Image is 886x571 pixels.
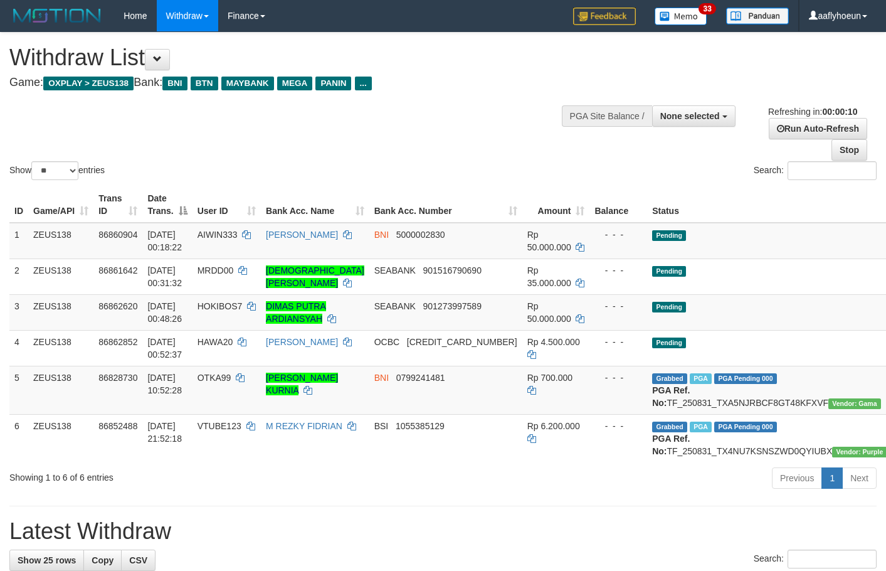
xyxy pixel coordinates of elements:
[690,422,712,432] span: Marked by aafsolysreylen
[28,259,93,294] td: ZEUS138
[527,337,580,347] span: Rp 4.500.000
[98,421,137,431] span: 86852488
[652,302,686,312] span: Pending
[396,373,445,383] span: Copy 0799241481 to clipboard
[98,373,137,383] span: 86828730
[754,550,877,568] label: Search:
[9,294,28,330] td: 3
[842,467,877,489] a: Next
[768,107,857,117] span: Refreshing in:
[369,187,522,223] th: Bank Acc. Number: activate to sort column ascending
[147,421,182,444] span: [DATE] 21:52:18
[714,373,777,384] span: PGA Pending
[93,187,142,223] th: Trans ID: activate to sort column ascending
[43,77,134,90] span: OXPLAY > ZEUS138
[374,421,389,431] span: BSI
[374,301,416,311] span: SEABANK
[652,385,690,408] b: PGA Ref. No:
[261,187,369,223] th: Bank Acc. Name: activate to sort column ascending
[396,421,445,431] span: Copy 1055385129 to clipboard
[121,550,156,571] a: CSV
[374,265,416,275] span: SEABANK
[652,434,690,456] b: PGA Ref. No:
[98,301,137,311] span: 86862620
[9,6,105,25] img: MOTION_logo.png
[147,373,182,395] span: [DATE] 10:52:28
[594,371,642,384] div: - - -
[423,265,482,275] span: Copy 901516790690 to clipboard
[562,105,652,127] div: PGA Site Balance /
[28,366,93,414] td: ZEUS138
[423,301,482,311] span: Copy 901273997589 to clipboard
[198,373,231,383] span: OTKA99
[147,301,182,324] span: [DATE] 00:48:26
[92,555,113,565] span: Copy
[9,259,28,294] td: 2
[652,338,686,348] span: Pending
[147,230,182,252] span: [DATE] 00:18:22
[396,230,445,240] span: Copy 5000002830 to clipboard
[594,264,642,277] div: - - -
[407,337,517,347] span: Copy 693817721717 to clipboard
[754,161,877,180] label: Search:
[198,337,233,347] span: HAWA20
[522,187,590,223] th: Amount: activate to sort column ascending
[355,77,372,90] span: ...
[162,77,187,90] span: BNI
[28,223,93,259] td: ZEUS138
[9,366,28,414] td: 5
[98,265,137,275] span: 86861642
[594,336,642,348] div: - - -
[198,265,234,275] span: MRDD00
[147,265,182,288] span: [DATE] 00:31:32
[573,8,636,25] img: Feedback.jpg
[828,398,881,409] span: Vendor URL: https://trx31.1velocity.biz
[266,265,364,288] a: [DEMOGRAPHIC_DATA][PERSON_NAME]
[28,330,93,366] td: ZEUS138
[83,550,122,571] a: Copy
[142,187,192,223] th: Date Trans.: activate to sort column descending
[221,77,274,90] span: MAYBANK
[652,266,686,277] span: Pending
[277,77,313,90] span: MEGA
[527,373,572,383] span: Rp 700.000
[31,161,78,180] select: Showentries
[266,373,338,395] a: [PERSON_NAME] KURNIA
[191,77,218,90] span: BTN
[772,467,822,489] a: Previous
[374,373,389,383] span: BNI
[28,294,93,330] td: ZEUS138
[374,337,399,347] span: OCBC
[28,187,93,223] th: Game/API: activate to sort column ascending
[198,230,238,240] span: AIWIN333
[129,555,147,565] span: CSV
[527,301,571,324] span: Rp 50.000.000
[726,8,789,24] img: panduan.png
[527,230,571,252] span: Rp 50.000.000
[9,330,28,366] td: 4
[655,8,707,25] img: Button%20Memo.svg
[822,107,857,117] strong: 00:00:10
[9,45,578,70] h1: Withdraw List
[589,187,647,223] th: Balance
[266,421,342,431] a: M REZKY FIDRIAN
[9,519,877,544] h1: Latest Withdraw
[9,466,360,484] div: Showing 1 to 6 of 6 entries
[9,187,28,223] th: ID
[192,187,261,223] th: User ID: activate to sort column ascending
[9,223,28,259] td: 1
[652,422,687,432] span: Grabbed
[98,230,137,240] span: 86860904
[266,337,338,347] a: [PERSON_NAME]
[374,230,389,240] span: BNI
[769,118,867,139] a: Run Auto-Refresh
[9,77,578,89] h4: Game: Bank:
[699,3,715,14] span: 33
[18,555,76,565] span: Show 25 rows
[198,421,241,431] span: VTUBE123
[266,230,338,240] a: [PERSON_NAME]
[831,139,867,161] a: Stop
[98,337,137,347] span: 86862852
[652,373,687,384] span: Grabbed
[652,230,686,241] span: Pending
